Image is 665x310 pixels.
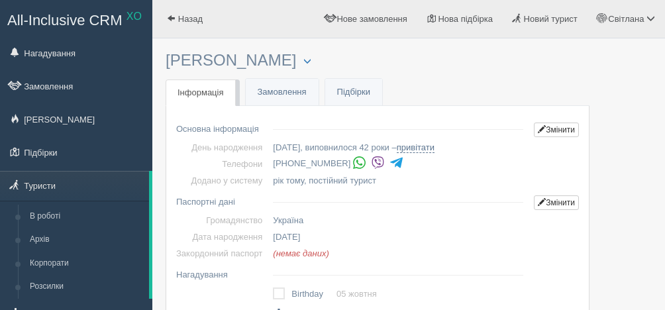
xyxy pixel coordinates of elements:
a: Змінити [534,123,579,137]
td: , постійний турист [268,172,529,189]
span: Новий турист [524,14,578,24]
a: Змінити [534,195,579,210]
td: Телефони [176,156,268,172]
td: Закордонний паспорт [176,245,268,262]
a: Корпорати [24,252,149,276]
a: 05 жовтня [336,289,377,299]
a: В роботі [24,205,149,229]
a: Замовлення [246,79,319,106]
span: Світлана [608,14,644,24]
td: Дата народження [176,229,268,245]
span: Нова підбірка [438,14,493,24]
a: Підбірки [325,79,382,106]
td: Громадянство [176,212,268,229]
td: Birthday [291,285,336,303]
span: рік тому [273,176,304,185]
td: Основна інформація [176,116,268,139]
span: (немає даних) [273,248,329,258]
span: Назад [178,14,203,24]
img: whatsapp-colored.svg [352,156,366,170]
a: Архів [24,228,149,252]
td: Додано у систему [176,172,268,189]
sup: XO [127,11,142,22]
h3: [PERSON_NAME] [166,52,589,70]
a: All-Inclusive CRM XO [1,1,152,37]
img: viber-colored.svg [371,156,385,170]
span: [DATE] [273,232,300,242]
td: Паспортні дані [176,189,268,212]
td: Нагадування [176,262,268,283]
a: Інформація [166,79,236,107]
li: [PHONE_NUMBER] [273,154,529,173]
a: привітати [397,142,435,153]
span: Інформація [178,87,224,97]
img: telegram-colored-4375108.svg [389,156,403,170]
td: Україна [268,212,529,229]
span: Нове замовлення [336,14,407,24]
td: День народження [176,139,268,156]
a: Розсилки [24,275,149,299]
td: [DATE], виповнилося 42 роки – [268,139,529,156]
span: All-Inclusive CRM [7,12,123,28]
